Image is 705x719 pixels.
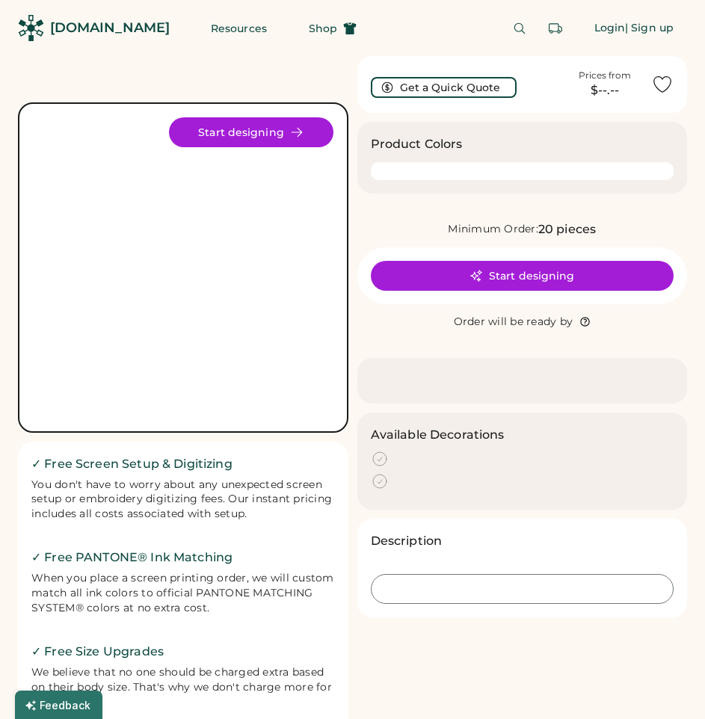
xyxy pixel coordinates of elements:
[31,549,335,567] h2: ✓ Free PANTONE® Ink Matching
[538,220,596,238] div: 20 pieces
[625,21,674,36] div: | Sign up
[193,13,285,43] button: Resources
[541,13,570,43] button: Retrieve an order
[50,19,170,37] div: [DOMAIN_NAME]
[33,117,333,418] img: yH5BAEAAAAALAAAAAABAAEAAAIBRAA7
[448,222,538,237] div: Minimum Order:
[31,643,335,661] h2: ✓ Free Size Upgrades
[291,13,375,43] button: Shop
[371,77,517,98] button: Get a Quick Quote
[567,81,642,99] div: $--.--
[31,455,335,473] h2: ✓ Free Screen Setup & Digitizing
[371,532,443,550] h3: Description
[594,21,626,36] div: Login
[169,117,333,147] button: Start designing
[18,15,44,41] img: Rendered Logo - Screens
[309,23,337,34] span: Shop
[371,261,674,291] button: Start designing
[505,13,535,43] button: Search
[579,70,631,81] div: Prices from
[31,665,335,710] div: We believe that no one should be charged extra based on their body size. That's why we don't char...
[454,315,573,330] div: Order will be ready by
[31,571,335,616] div: When you place a screen printing order, we will custom match all ink colors to official PANTONE M...
[371,135,463,153] h3: Product Colors
[31,478,335,522] div: You don't have to worry about any unexpected screen setup or embroidery digitizing fees. Our inst...
[371,426,505,444] h3: Available Decorations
